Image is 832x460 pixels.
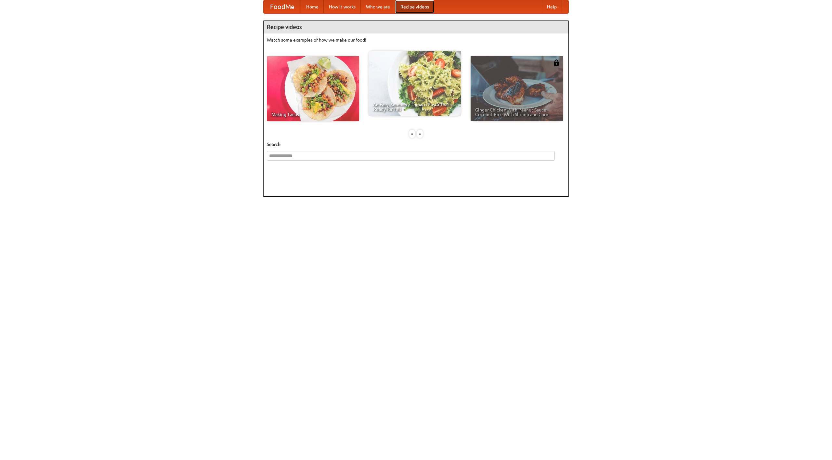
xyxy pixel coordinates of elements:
p: Watch some examples of how we make our food! [267,37,565,43]
span: Making Tacos [271,112,355,117]
a: Recipe videos [395,0,434,13]
a: An Easy, Summery Tomato Pasta That's Ready for Fall [369,51,461,116]
a: Home [301,0,324,13]
span: An Easy, Summery Tomato Pasta That's Ready for Fall [373,102,456,112]
a: Help [542,0,562,13]
div: « [409,130,415,138]
h5: Search [267,141,565,148]
a: Making Tacos [267,56,359,121]
a: FoodMe [264,0,301,13]
div: » [417,130,423,138]
h4: Recipe videos [264,20,568,33]
img: 483408.png [553,59,560,66]
a: Who we are [361,0,395,13]
a: How it works [324,0,361,13]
